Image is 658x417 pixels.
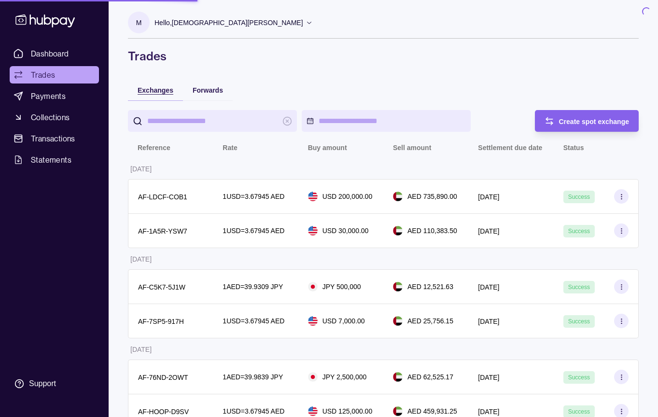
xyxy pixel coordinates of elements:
[478,227,499,235] p: [DATE]
[535,110,639,132] button: Create spot exchange
[407,191,457,202] p: AED 735,890.00
[130,255,152,263] p: [DATE]
[138,86,173,94] span: Exchanges
[138,283,185,291] p: AF-C5K7-5J1W
[31,111,70,123] span: Collections
[568,194,590,200] span: Success
[31,133,75,144] span: Transactions
[130,346,152,353] p: [DATE]
[136,17,142,28] p: M
[138,318,184,325] p: AF-7SP5-917H
[223,372,283,382] p: 1 AED = 39.9839 JPY
[10,109,99,126] a: Collections
[130,165,152,173] p: [DATE]
[407,281,453,292] p: AED 12,521.63
[10,151,99,168] a: Statements
[322,316,365,326] p: USD 7,000.00
[322,225,369,236] p: USD 30,000.00
[393,192,403,201] img: ae
[478,283,499,291] p: [DATE]
[322,406,373,417] p: USD 125,000.00
[10,66,99,83] a: Trades
[478,193,499,201] p: [DATE]
[478,144,542,152] p: Settlement due date
[223,316,284,326] p: 1 USD = 3.67945 AED
[308,372,318,382] img: jp
[147,110,278,132] input: search
[393,372,403,382] img: ae
[568,318,590,325] span: Success
[568,228,590,235] span: Success
[568,374,590,381] span: Success
[128,48,639,64] h1: Trades
[322,191,373,202] p: USD 200,000.00
[193,86,223,94] span: Forwards
[10,87,99,105] a: Payments
[563,144,584,152] p: Status
[223,191,284,202] p: 1 USD = 3.67945 AED
[223,144,237,152] p: Rate
[10,130,99,147] a: Transactions
[31,154,71,166] span: Statements
[138,144,170,152] p: Reference
[322,281,361,292] p: JPY 500,000
[393,144,431,152] p: Sell amount
[308,226,318,236] img: us
[308,192,318,201] img: us
[393,406,403,416] img: ae
[138,408,189,416] p: AF-HOOP-D9SV
[322,372,367,382] p: JPY 2,500,000
[568,284,590,291] span: Success
[31,90,66,102] span: Payments
[407,225,457,236] p: AED 110,383.50
[393,316,403,326] img: ae
[29,378,56,389] div: Support
[138,374,188,381] p: AF-76ND-2OWT
[223,225,284,236] p: 1 USD = 3.67945 AED
[407,372,453,382] p: AED 62,525.17
[154,17,303,28] p: Hello, [DEMOGRAPHIC_DATA][PERSON_NAME]
[478,374,499,381] p: [DATE]
[223,406,284,417] p: 1 USD = 3.67945 AED
[10,374,99,394] a: Support
[308,316,318,326] img: us
[308,282,318,292] img: jp
[568,408,590,415] span: Success
[407,316,453,326] p: AED 25,756.15
[223,281,283,292] p: 1 AED = 39.9309 JPY
[393,226,403,236] img: ae
[10,45,99,62] a: Dashboard
[407,406,457,417] p: AED 459,931.25
[478,318,499,325] p: [DATE]
[393,282,403,292] img: ae
[308,406,318,416] img: us
[559,118,630,125] span: Create spot exchange
[478,408,499,416] p: [DATE]
[138,193,187,201] p: AF-LDCF-COB1
[31,48,69,59] span: Dashboard
[138,227,187,235] p: AF-1A5R-YSW7
[31,69,55,81] span: Trades
[308,144,347,152] p: Buy amount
